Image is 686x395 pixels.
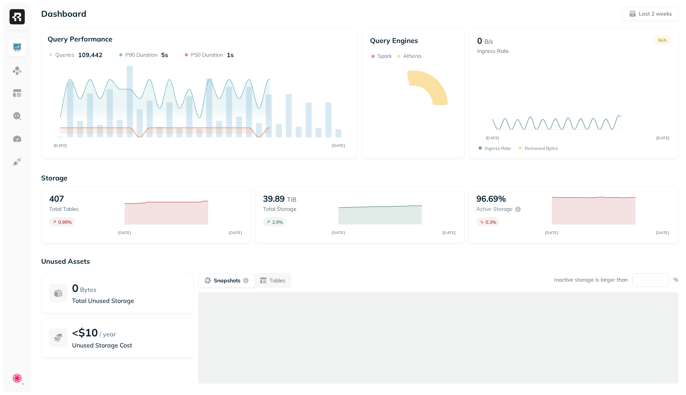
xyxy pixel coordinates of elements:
[403,53,421,60] p: Athena
[72,341,186,350] p: Unused Storage Cost
[12,65,22,75] img: Assets
[12,111,22,121] img: Query Explorer
[476,205,513,213] p: Active storage
[656,230,670,235] tspan: [DATE]
[49,205,117,213] p: Total tables
[229,230,242,235] tspan: [DATE]
[269,277,285,284] p: Tables
[486,135,499,140] tspan: [DATE]
[656,135,669,140] tspan: [DATE]
[332,230,345,235] tspan: [DATE]
[12,134,22,144] img: Optimization
[191,51,223,59] p: P50 Duration
[12,88,22,98] img: Asset Explorer
[673,276,678,284] p: %
[125,51,157,59] p: P90 Duration
[118,230,131,235] tspan: [DATE]
[41,174,678,182] p: Storage
[214,277,240,284] p: Snapshots
[639,10,672,18] p: Last 2 weeks
[484,37,493,46] p: B/s
[272,219,283,225] p: 2.9 %
[554,276,628,284] p: Inactive storage is larger than
[49,193,64,204] p: 407
[227,51,234,59] p: 1s
[12,373,22,384] img: Clue
[263,193,285,204] p: 39.89
[263,205,331,213] p: Total storage
[99,330,116,339] p: / year
[10,9,25,24] img: Ryft
[54,143,67,148] tspan: [DATE]
[12,157,22,167] img: Integrations
[72,281,79,295] p: 0
[477,35,482,46] p: 0
[78,51,103,59] p: 109,442
[476,193,506,204] p: 96.69%
[477,48,509,55] p: Ingress Rate
[41,257,678,266] p: Unused Assets
[658,37,667,43] p: N/A
[378,53,392,60] p: Spark
[80,285,96,294] p: Bytes
[161,51,168,59] p: 5s
[287,195,297,204] p: TiB
[486,219,496,225] p: 0.3 %
[332,143,345,148] tspan: [DATE]
[55,51,74,59] p: Queries
[72,296,186,305] p: Total Unused Storage
[58,219,72,225] p: 0.99 %
[12,43,22,53] img: Dashboard
[370,36,457,45] p: Query Engines
[545,230,559,235] tspan: [DATE]
[41,8,87,19] p: Dashboard
[485,145,511,151] p: Ingress Rate
[525,145,558,151] p: Removed bytes
[48,35,112,43] p: Query Performance
[72,326,98,339] p: <$10
[442,230,456,235] tspan: [DATE]
[622,7,678,21] button: Last 2 weeks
